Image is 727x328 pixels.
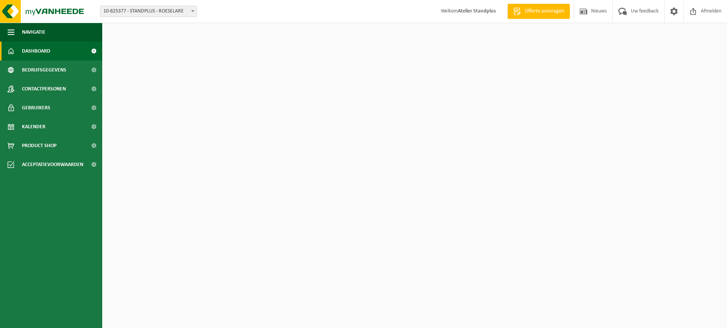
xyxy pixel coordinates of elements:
span: Dashboard [22,42,50,61]
span: Contactpersonen [22,79,66,98]
span: Bedrijfsgegevens [22,61,66,79]
span: 10-825377 - STANDPLUS - ROESELARE [100,6,197,17]
span: Kalender [22,117,45,136]
span: Acceptatievoorwaarden [22,155,83,174]
a: Offerte aanvragen [507,4,570,19]
span: Offerte aanvragen [523,8,566,15]
span: Navigatie [22,23,45,42]
span: Gebruikers [22,98,50,117]
span: Product Shop [22,136,56,155]
strong: Atelier Standplus [458,8,496,14]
